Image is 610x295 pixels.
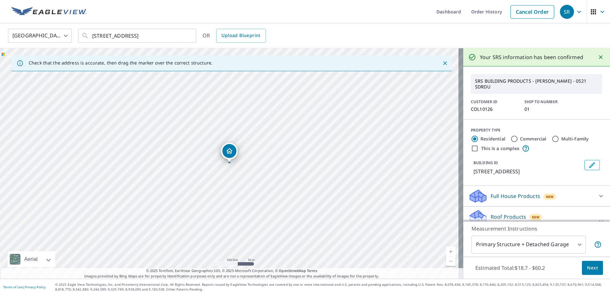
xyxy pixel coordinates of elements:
[8,27,72,45] div: [GEOGRAPHIC_DATA]
[11,7,87,17] img: EV Logo
[216,29,265,43] a: Upload Blueprint
[221,143,238,163] div: Dropped pin, building 1, Residential property, 2706 Lexington St Durham, NC 27707
[520,136,547,142] label: Commercial
[471,127,602,133] div: PROPERTY TYPE
[597,53,605,61] button: Close
[471,107,517,112] p: COL10126
[441,59,449,67] button: Close
[560,5,574,19] div: SR
[491,213,526,221] p: Roof Products
[446,256,456,266] a: Current Level 17, Zoom Out
[307,268,317,273] a: Terms
[524,99,570,105] p: SHIP TO NUMBER
[203,29,266,43] div: OR
[472,236,586,253] div: Primary Structure + Detached Garage
[473,168,582,175] p: [STREET_ADDRESS]
[524,107,570,112] p: 01
[468,209,605,234] div: Roof ProductsNewPremium with Regular Delivery
[480,136,505,142] label: Residential
[55,282,607,292] p: © 2025 Eagle View Technologies, Inc. and Pictometry International Corp. All Rights Reserved. Repo...
[480,53,583,61] p: Your SRS information has been confirmed
[3,285,46,289] p: |
[561,136,589,142] label: Multi-Family
[584,160,600,170] button: Edit building 1
[468,188,605,204] div: Full House ProductsNew
[221,32,260,40] span: Upload Blueprint
[25,285,46,289] a: Privacy Policy
[472,225,602,232] p: Measurement Instructions
[472,76,601,92] p: SRS BUILDING PRODUCTS - [PERSON_NAME] - 0521 SDRDU
[22,251,40,267] div: Aerial
[481,145,519,152] label: This is a complex
[473,160,498,165] p: BUILDING ID
[92,27,183,45] input: Search by address or latitude-longitude
[29,60,212,66] p: Check that the address is accurate, then drag the marker over the correct structure.
[594,241,602,248] span: Your report will include the primary structure and a detached garage if one exists.
[510,5,554,19] a: Cancel Order
[8,251,55,267] div: Aerial
[471,99,517,105] p: CUSTOMER ID
[146,268,317,274] span: © 2025 TomTom, Earthstar Geographics SIO, © 2025 Microsoft Corporation, ©
[470,261,550,275] p: Estimated Total: $18.7 - $60.2
[446,247,456,256] a: Current Level 17, Zoom In
[587,264,598,272] span: Next
[582,261,603,275] button: Next
[279,268,306,273] a: OpenStreetMap
[546,194,554,199] span: New
[491,192,540,200] p: Full House Products
[3,285,23,289] a: Terms of Use
[532,215,540,220] span: New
